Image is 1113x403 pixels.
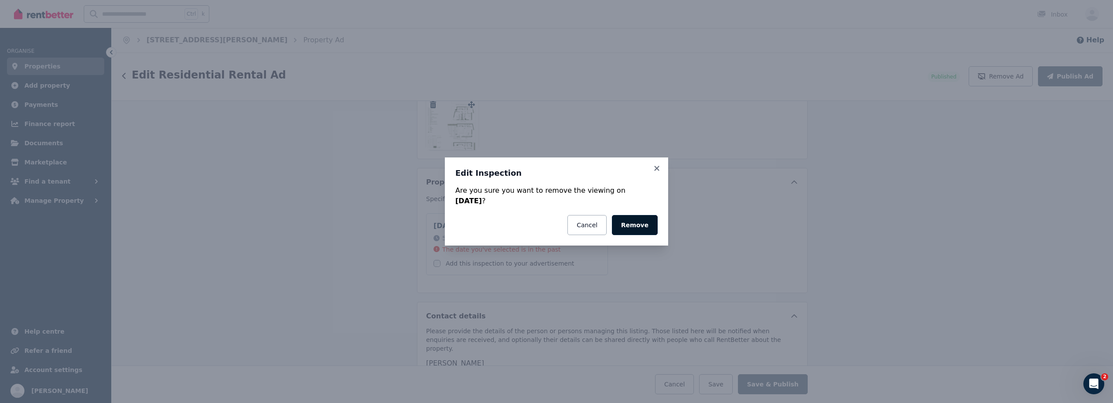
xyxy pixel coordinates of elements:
div: Are you sure you want to remove the viewing on ? [455,185,658,206]
button: Remove [612,215,658,235]
button: Cancel [567,215,606,235]
iframe: Intercom live chat [1083,373,1104,394]
h3: Edit Inspection [455,168,658,178]
strong: [DATE] [455,197,482,205]
span: 2 [1101,373,1108,380]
